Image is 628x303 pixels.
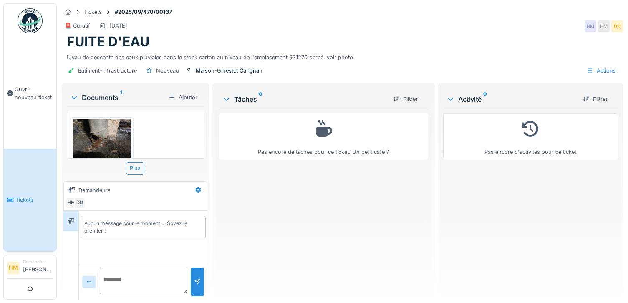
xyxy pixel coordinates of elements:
[84,220,202,235] div: Aucun message pour le moment … Soyez le premier !
[65,22,90,30] div: 🚨 Curatif
[78,67,137,75] div: Batiment-Infrastructure
[111,8,175,16] strong: #2025/09/470/00137
[67,50,618,61] div: tuyau de descente des eaux pluviales dans le stock carton au niveau de l'emplacement 931270 percé...
[23,259,53,265] div: Demandeur
[67,34,149,50] h1: FUITE D'EAU
[259,94,262,104] sup: 0
[483,94,487,104] sup: 0
[109,22,127,30] div: [DATE]
[4,149,56,252] a: Tickets
[7,259,53,279] a: HM Demandeur[PERSON_NAME]
[224,117,423,156] div: Pas encore de tâches pour ce ticket. Un petit café ?
[585,20,596,32] div: HM
[165,92,201,103] div: Ajouter
[449,117,613,156] div: Pas encore d'activités pour ce ticket
[126,162,144,174] div: Plus
[390,93,421,105] div: Filtrer
[196,67,262,75] div: Maison-Ginestet Carignan
[7,262,20,274] li: HM
[15,85,53,101] span: Ouvrir nouveau ticket
[84,8,102,16] div: Tickets
[74,197,86,209] div: DD
[23,259,53,277] li: [PERSON_NAME]
[66,197,77,209] div: HM
[598,20,610,32] div: HM
[120,93,122,103] sup: 1
[78,186,111,194] div: Demandeurs
[446,94,576,104] div: Activité
[583,65,620,77] div: Actions
[4,38,56,149] a: Ouvrir nouveau ticket
[18,8,43,33] img: Badge_color-CXgf-gQk.svg
[73,119,131,163] img: 3eay2hkgmo5dhqyig9cpac6pauu3
[156,67,179,75] div: Nouveau
[580,93,611,105] div: Filtrer
[15,196,53,204] span: Tickets
[611,20,623,32] div: DD
[70,93,165,103] div: Documents
[222,94,386,104] div: Tâches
